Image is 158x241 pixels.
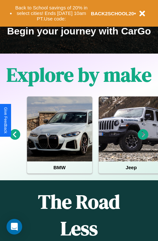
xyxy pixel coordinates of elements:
button: Back to School savings of 20% in select cities! Ends [DATE] 10am PT.Use code: [12,3,91,23]
b: BACK2SCHOOL20 [91,11,134,16]
h4: BMW [27,161,92,173]
div: Give Feedback [3,107,8,133]
h1: Explore by make [7,61,151,88]
div: Open Intercom Messenger [7,219,22,235]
